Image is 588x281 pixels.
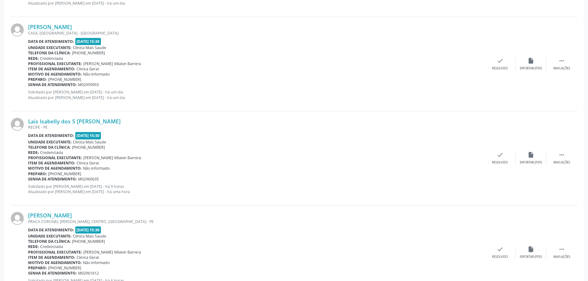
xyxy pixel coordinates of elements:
[492,66,508,71] div: Resolvido
[28,255,75,260] b: Item de agendamento:
[28,77,47,82] b: Preparo:
[28,265,47,271] b: Preparo:
[492,160,508,165] div: Resolvido
[73,139,106,145] span: Clinica Mais Saude
[497,246,503,253] i: check
[553,160,570,165] div: Mais ações
[83,166,110,171] span: Não informado
[558,246,565,253] i: 
[520,66,542,71] div: Exportar (PDF)
[28,155,82,160] b: Profissional executante:
[28,45,72,50] b: Unidade executante:
[28,56,39,61] b: Rede:
[28,150,39,155] b: Rede:
[528,57,534,64] i: insert_drive_file
[28,166,82,171] b: Motivo de agendamento:
[78,176,99,182] span: M02960635
[75,132,101,139] span: [DATE] 15:30
[11,212,24,225] img: img
[78,271,99,276] span: M02961612
[28,61,82,66] b: Profissional executante:
[528,151,534,158] i: insert_drive_file
[28,50,71,56] b: Telefone da clínica:
[497,151,503,158] i: check
[77,66,99,72] span: Clinica Geral
[78,82,99,87] span: M02959093
[28,233,72,239] b: Unidade executante:
[28,260,82,265] b: Motivo de agendamento:
[558,57,565,64] i: 
[11,118,24,131] img: img
[83,260,110,265] span: Não informado
[48,77,81,82] span: [PHONE_NUMBER]
[40,150,63,155] span: Credenciada
[77,255,99,260] span: Clinica Geral
[558,151,565,158] i: 
[40,56,63,61] span: Credenciada
[73,45,106,50] span: Clinica Mais Saude
[28,239,71,244] b: Telefone da clínica:
[40,244,63,249] span: Credenciada
[28,89,485,100] p: Solicitado por [PERSON_NAME] em [DATE] - há um dia Atualizado por [PERSON_NAME] em [DATE] - há um...
[28,244,39,249] b: Rede:
[28,212,72,219] a: [PERSON_NAME]
[77,160,99,166] span: Clinica Geral
[528,246,534,253] i: insert_drive_file
[11,23,24,36] img: img
[28,23,72,30] a: [PERSON_NAME]
[72,50,105,56] span: [PHONE_NUMBER]
[83,72,110,77] span: Não informado
[520,255,542,259] div: Exportar (PDF)
[28,39,74,44] b: Data de atendimento:
[553,66,570,71] div: Mais ações
[492,255,508,259] div: Resolvido
[73,233,106,239] span: Clinica Mais Saude
[28,31,485,36] div: CASA, [GEOGRAPHIC_DATA] - [GEOGRAPHIC_DATA]
[28,145,71,150] b: Telefone da clínica:
[28,184,485,194] p: Solicitado por [PERSON_NAME] em [DATE] - há 9 horas Atualizado por [PERSON_NAME] em [DATE] - há u...
[28,133,74,138] b: Data de atendimento:
[83,250,141,255] span: [PERSON_NAME] Villalon Barrera
[28,125,485,130] div: RECIFE - PE
[28,227,74,233] b: Data de atendimento:
[28,271,77,276] b: Senha de atendimento:
[72,239,105,244] span: [PHONE_NUMBER]
[497,57,503,64] i: check
[28,139,72,145] b: Unidade executante:
[72,145,105,150] span: [PHONE_NUMBER]
[48,265,81,271] span: [PHONE_NUMBER]
[83,61,141,66] span: [PERSON_NAME] Villalon Barrera
[28,176,77,182] b: Senha de atendimento:
[28,72,82,77] b: Motivo de agendamento:
[553,255,570,259] div: Mais ações
[28,82,77,87] b: Senha de atendimento:
[75,226,101,233] span: [DATE] 15:30
[28,118,121,125] a: Lais Isabelly dos S [PERSON_NAME]
[28,219,485,224] div: PRACA CORONEL [PERSON_NAME], CENTRO, [GEOGRAPHIC_DATA] - PE
[28,250,82,255] b: Profissional executante:
[28,171,47,176] b: Preparo:
[520,160,542,165] div: Exportar (PDF)
[83,155,141,160] span: [PERSON_NAME] Villalon Barrera
[48,171,81,176] span: [PHONE_NUMBER]
[28,66,75,72] b: Item de agendamento:
[28,160,75,166] b: Item de agendamento:
[75,38,101,45] span: [DATE] 15:30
